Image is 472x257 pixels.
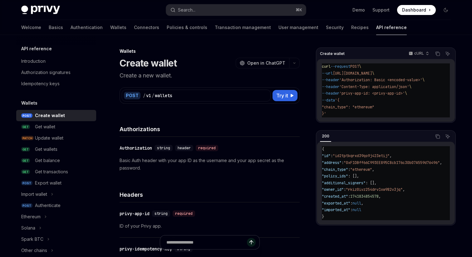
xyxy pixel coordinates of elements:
[143,92,145,99] div: /
[273,90,297,101] button: Try it
[296,7,302,12] span: ⌘ K
[322,180,366,185] span: "additional_signers"
[414,51,424,56] p: cURL
[278,20,318,35] a: User management
[359,64,361,69] span: \
[16,78,96,89] a: Idempotency keys
[21,80,60,87] div: Idempotency keys
[322,160,342,165] span: "address"
[120,48,300,54] div: Wallets
[322,153,331,158] span: "id"
[333,71,372,76] span: [URL][DOMAIN_NAME]
[403,187,405,192] span: ,
[348,167,350,172] span: :
[120,190,300,199] h4: Headers
[173,210,195,217] div: required
[16,166,96,177] a: GETGet transactions
[372,71,374,76] span: \
[376,20,407,35] a: API reference
[322,105,374,110] span: "chain_type": "ethereum"
[350,64,359,69] span: POST
[16,132,96,144] a: PATCHUpdate wallet
[390,153,392,158] span: ,
[178,6,195,14] div: Search...
[322,214,324,219] span: }
[422,77,425,82] span: \
[21,113,32,118] span: POST
[155,92,172,99] div: wallets
[71,20,103,35] a: Authentication
[21,136,34,141] span: PATCH
[320,51,345,56] span: Create wallet
[333,153,390,158] span: "id2tptkqrxd39qo9j423etij"
[409,84,411,89] span: \
[350,201,352,206] span: :
[322,84,339,89] span: --header
[434,132,442,141] button: Copy the contents from the code block
[16,144,96,155] a: GETGet wallets
[124,92,140,99] div: POST
[402,7,426,13] span: Dashboard
[339,91,405,96] span: 'privy-app-id: <privy-app-id>'
[372,7,390,13] a: Support
[21,181,32,185] span: POST
[120,57,177,69] h1: Create wallet
[16,222,96,234] button: Solana
[21,170,30,174] span: GET
[35,179,61,187] div: Export wallet
[21,247,47,254] div: Other chains
[120,210,150,217] div: privy-app-id
[120,157,300,172] p: Basic Auth header with your app ID as the username and your app secret as the password.
[215,20,271,35] a: Transaction management
[322,77,339,82] span: --header
[35,168,68,175] div: Get transactions
[320,132,331,140] div: 200
[21,158,30,163] span: GET
[21,235,43,243] div: Spark BTC
[16,155,96,166] a: GETGet balance
[444,50,452,58] button: Ask AI
[16,121,96,132] a: GETGet wallet
[120,222,300,230] p: ID of your Privy app.
[440,160,442,165] span: ,
[155,211,168,216] span: string
[322,71,333,76] span: --url
[405,91,407,96] span: \
[16,189,96,200] button: Import wallet
[120,71,300,80] p: Create a new wallet.
[322,207,350,212] span: "imported_at"
[21,224,35,232] div: Solana
[21,69,71,76] div: Authorization signatures
[352,7,365,13] a: Demo
[16,200,96,211] a: POSTAuthenticate
[331,153,333,158] span: :
[348,174,359,179] span: : [],
[351,20,369,35] a: Recipes
[322,64,331,69] span: curl
[120,125,300,133] h4: Authorizations
[35,157,60,164] div: Get balance
[444,132,452,141] button: Ask AI
[322,194,348,199] span: "created_at"
[21,125,30,129] span: GET
[322,174,348,179] span: "policy_ids"
[236,58,289,68] button: Open in ChatGPT
[441,5,451,15] button: Toggle dark mode
[335,98,339,103] span: '{
[21,213,41,220] div: Ethereum
[146,92,151,99] div: v1
[339,84,409,89] span: 'Content-Type: application/json'
[16,110,96,121] a: POSTCreate wallet
[21,57,46,65] div: Introduction
[322,98,335,103] span: --data
[16,67,96,78] a: Authorization signatures
[21,147,30,152] span: GET
[178,146,191,151] span: header
[342,160,344,165] span: :
[16,56,96,67] a: Introduction
[276,92,288,99] span: Try it
[21,203,32,208] span: POST
[16,177,96,189] a: POSTExport wallet
[35,146,57,153] div: Get wallets
[352,201,361,206] span: null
